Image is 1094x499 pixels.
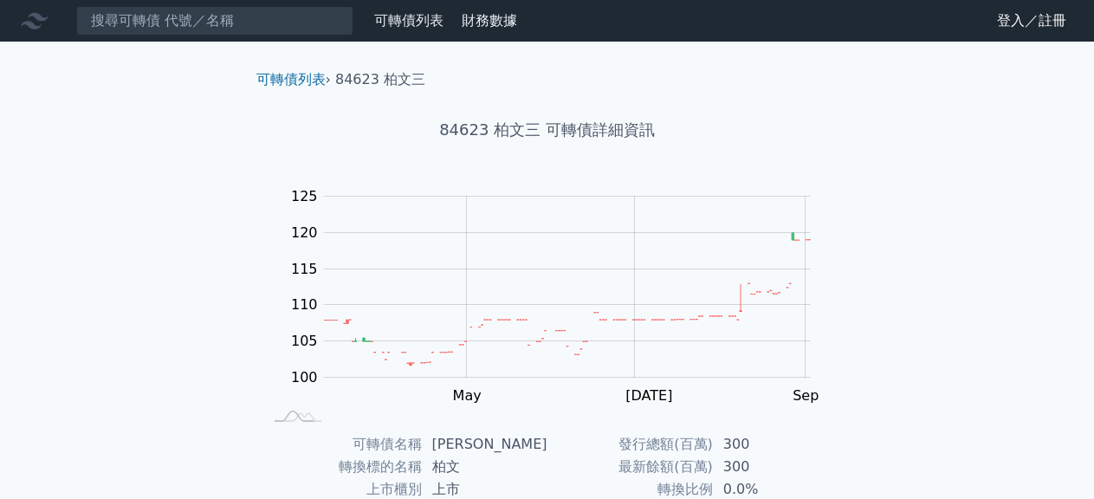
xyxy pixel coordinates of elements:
[291,333,318,349] tspan: 105
[547,456,713,478] td: 最新餘額(百萬)
[793,387,819,404] tspan: Sep
[713,456,832,478] td: 300
[422,456,547,478] td: 柏文
[983,7,1080,35] a: 登入／註冊
[291,261,318,277] tspan: 115
[625,387,672,404] tspan: [DATE]
[263,433,422,456] td: 可轉債名稱
[256,69,331,90] li: ›
[713,433,832,456] td: 300
[547,433,713,456] td: 發行總額(百萬)
[291,224,318,241] tspan: 120
[374,12,443,29] a: 可轉債列表
[243,118,852,142] h1: 84623 柏文三 可轉債詳細資訊
[291,188,318,204] tspan: 125
[256,71,326,87] a: 可轉債列表
[335,69,425,90] li: 84623 柏文三
[422,433,547,456] td: [PERSON_NAME]
[291,296,318,313] tspan: 110
[291,369,318,386] tspan: 100
[263,456,422,478] td: 轉換標的名稱
[282,188,837,404] g: Chart
[453,387,482,404] tspan: May
[76,6,353,36] input: 搜尋可轉債 代號／名稱
[462,12,517,29] a: 財務數據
